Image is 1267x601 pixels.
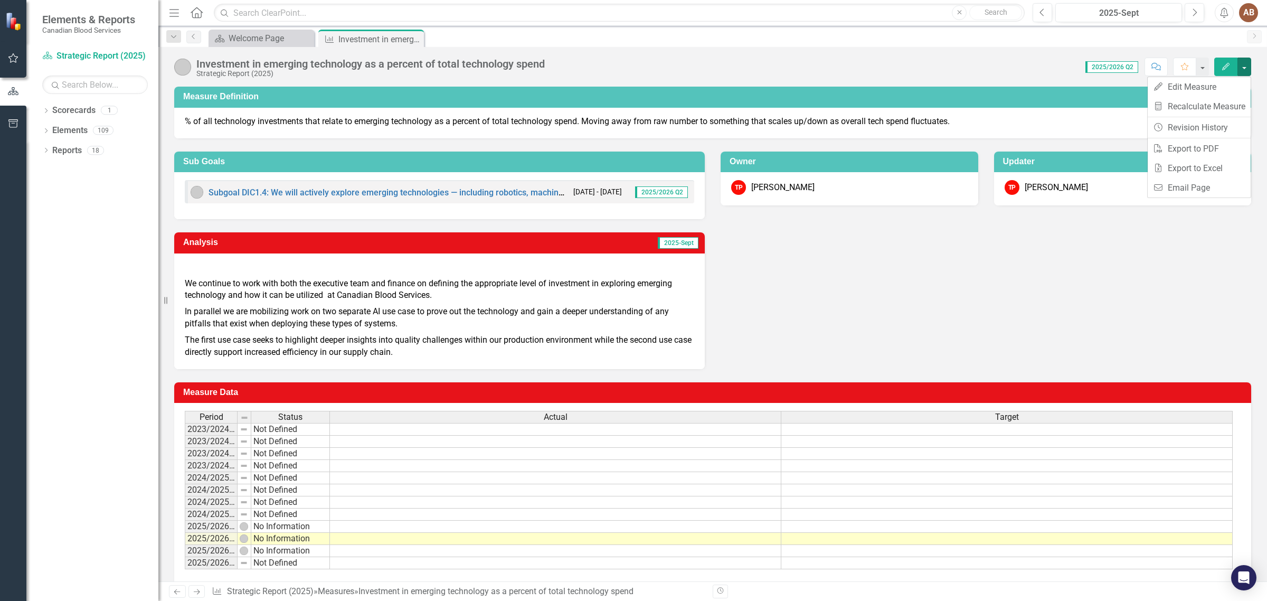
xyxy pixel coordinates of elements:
[751,182,815,194] div: [PERSON_NAME]
[240,559,248,567] img: 8DAGhfEEPCf229AAAAAElFTkSuQmCC
[185,472,238,484] td: 2024/2025 Q1
[183,157,699,166] h3: Sub Goals
[183,238,418,247] h3: Analysis
[573,187,622,197] small: [DATE] - [DATE]
[251,448,330,460] td: Not Defined
[251,557,330,569] td: Not Defined
[251,509,330,521] td: Not Defined
[731,180,746,195] div: TP
[1148,77,1251,97] a: Edit Measure
[52,125,88,137] a: Elements
[995,412,1019,422] span: Target
[185,521,238,533] td: 2025/2026 Q1
[52,145,82,157] a: Reports
[1148,158,1251,178] a: Export to Excel
[185,557,238,569] td: 2025/2026 Q4
[730,157,973,166] h3: Owner
[251,472,330,484] td: Not Defined
[318,586,354,596] a: Measures
[185,533,238,545] td: 2025/2026 Q2
[183,388,1246,397] h3: Measure Data
[1239,3,1258,22] button: AB
[251,496,330,509] td: Not Defined
[251,484,330,496] td: Not Defined
[185,460,238,472] td: 2023/2024 Q4
[1085,61,1138,73] span: 2025/2026 Q2
[185,484,238,496] td: 2024/2025 Q2
[1148,97,1251,116] a: Recalculate Measure
[240,510,248,519] img: 8DAGhfEEPCf229AAAAAElFTkSuQmCC
[42,50,148,62] a: Strategic Report (2025)
[185,545,238,557] td: 2025/2026 Q3
[1148,118,1251,137] a: Revision History
[185,436,238,448] td: 2023/2024 Q2
[42,76,148,94] input: Search Below...
[544,412,568,422] span: Actual
[185,116,1241,128] p: % of all technology investments that relate to emerging technology as a percent of total technolo...
[240,437,248,446] img: 8DAGhfEEPCf229AAAAAElFTkSuQmCC
[185,448,238,460] td: 2023/2024 Q3
[200,412,223,422] span: Period
[1148,178,1251,198] a: Email Page
[209,187,950,198] a: Subgoal DIC1.4: We will actively explore emerging technologies — including robotics, machine lear...
[185,276,694,304] p: We continue to work with both the executive team and finance on defining the appropriate level of...
[227,586,314,596] a: Strategic Report (2025)
[1055,3,1182,22] button: 2025-Sept
[185,304,694,332] p: In parallel we are mobilizing work on two separate AI use case to prove out the technology and ga...
[240,449,248,458] img: 8DAGhfEEPCf229AAAAAElFTkSuQmCC
[985,8,1007,16] span: Search
[211,32,311,45] a: Welcome Page
[251,521,330,533] td: No Information
[196,70,545,78] div: Strategic Report (2025)
[183,92,1246,101] h3: Measure Definition
[240,534,248,543] img: wEE9TsDyXodHwAAAABJRU5ErkJggg==
[240,486,248,494] img: 8DAGhfEEPCf229AAAAAElFTkSuQmCC
[1231,565,1256,590] div: Open Intercom Messenger
[240,425,248,434] img: 8DAGhfEEPCf229AAAAAElFTkSuQmCC
[240,414,249,422] img: 8DAGhfEEPCf229AAAAAElFTkSuQmCC
[87,146,104,155] div: 18
[196,58,545,70] div: Investment in emerging technology as a percent of total technology spend
[358,586,633,596] div: Investment in emerging technology as a percent of total technology spend
[240,474,248,482] img: 8DAGhfEEPCf229AAAAAElFTkSuQmCC
[185,423,238,436] td: 2023/2024 Q1
[5,12,24,31] img: ClearPoint Strategy
[240,462,248,470] img: 8DAGhfEEPCf229AAAAAElFTkSuQmCC
[251,460,330,472] td: Not Defined
[1148,139,1251,158] a: Export to PDF
[42,13,135,26] span: Elements & Reports
[214,4,1025,22] input: Search ClearPoint...
[251,423,330,436] td: Not Defined
[278,412,302,422] span: Status
[101,106,118,115] div: 1
[635,186,688,198] span: 2025/2026 Q2
[240,547,248,555] img: wEE9TsDyXodHwAAAABJRU5ErkJggg==
[191,186,203,199] img: No Information
[1005,180,1019,195] div: TP
[1059,7,1178,20] div: 2025-Sept
[229,32,311,45] div: Welcome Page
[251,533,330,545] td: No Information
[251,436,330,448] td: Not Defined
[185,496,238,509] td: 2024/2025 Q3
[42,26,135,34] small: Canadian Blood Services
[185,509,238,521] td: 2024/2025 Q4
[52,105,96,117] a: Scorecards
[185,332,694,359] p: The first use case seeks to highlight deeper insights into quality challenges within our producti...
[969,5,1022,20] button: Search
[658,237,698,249] span: 2025-Sept
[338,33,421,46] div: Investment in emerging technology as a percent of total technology spend
[240,522,248,531] img: wEE9TsDyXodHwAAAABJRU5ErkJggg==
[93,126,114,135] div: 109
[212,586,705,598] div: » »
[251,545,330,557] td: No Information
[174,59,191,76] img: No Information
[1025,182,1088,194] div: [PERSON_NAME]
[1003,157,1246,166] h3: Updater
[240,498,248,506] img: 8DAGhfEEPCf229AAAAAElFTkSuQmCC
